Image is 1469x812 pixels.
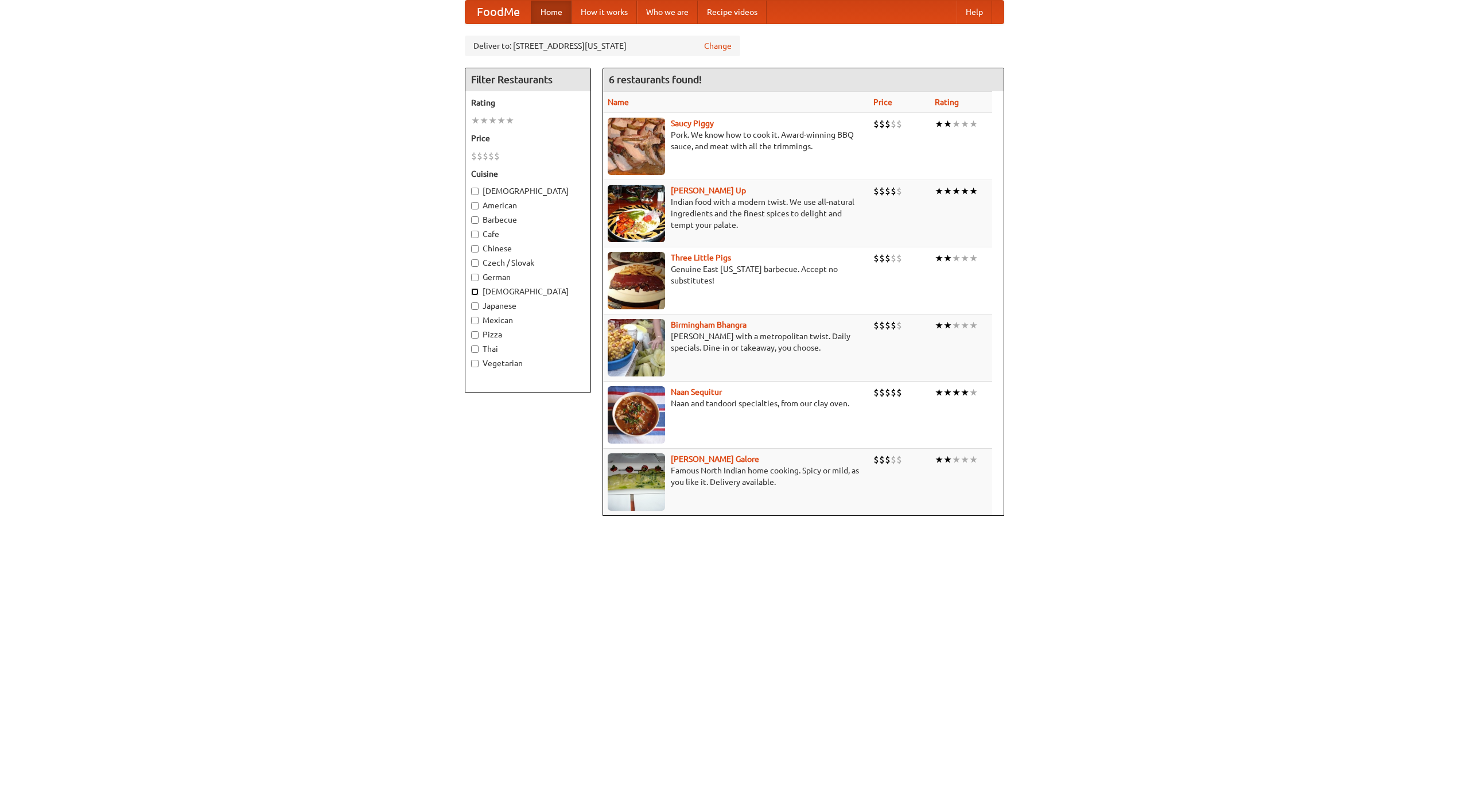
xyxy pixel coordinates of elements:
[885,453,891,466] li: $
[471,358,585,369] label: Vegetarian
[935,319,943,332] li: ★
[471,314,585,326] label: Mexican
[572,1,637,24] a: How it works
[873,118,879,130] li: $
[943,252,952,265] li: ★
[969,319,978,332] li: ★
[471,214,585,226] label: Barbecue
[671,320,747,329] a: Birmingham Bhangra
[671,186,746,195] a: [PERSON_NAME] Up
[471,168,585,180] h5: Cuisine
[608,252,665,309] img: littlepigs.jpg
[969,453,978,466] li: ★
[873,185,879,197] li: $
[471,317,479,324] input: Mexican
[471,343,585,355] label: Thai
[465,1,531,24] a: FoodMe
[885,319,891,332] li: $
[471,200,585,211] label: American
[671,454,759,464] a: [PERSON_NAME] Galore
[891,386,896,399] li: $
[608,453,665,511] img: currygalore.jpg
[497,114,506,127] li: ★
[488,150,494,162] li: $
[471,274,479,281] input: German
[961,118,969,130] li: ★
[952,118,961,130] li: ★
[891,185,896,197] li: $
[952,386,961,399] li: ★
[671,119,714,128] a: Saucy Piggy
[471,185,585,197] label: [DEMOGRAPHIC_DATA]
[952,453,961,466] li: ★
[698,1,767,24] a: Recipe videos
[969,118,978,130] li: ★
[943,453,952,466] li: ★
[471,231,479,238] input: Cafe
[969,252,978,265] li: ★
[671,253,731,262] b: Three Little Pigs
[494,150,500,162] li: $
[471,331,479,339] input: Pizza
[471,286,585,297] label: [DEMOGRAPHIC_DATA]
[609,74,702,85] ng-pluralize: 6 restaurants found!
[873,98,892,107] a: Price
[961,319,969,332] li: ★
[935,386,943,399] li: ★
[471,188,479,195] input: [DEMOGRAPHIC_DATA]
[879,185,885,197] li: $
[608,196,864,231] p: Indian food with a modern twist. We use all-natural ingredients and the finest spices to delight ...
[961,185,969,197] li: ★
[608,386,665,444] img: naansequitur.jpg
[471,257,585,269] label: Czech / Slovak
[471,150,477,162] li: $
[608,129,864,152] p: Pork. We know how to cook it. Award-winning BBQ sauce, and meat with all the trimmings.
[896,453,902,466] li: $
[896,185,902,197] li: $
[506,114,514,127] li: ★
[608,185,665,242] img: curryup.jpg
[471,271,585,283] label: German
[873,252,879,265] li: $
[896,319,902,332] li: $
[969,386,978,399] li: ★
[480,114,488,127] li: ★
[471,288,479,296] input: [DEMOGRAPHIC_DATA]
[943,319,952,332] li: ★
[935,118,943,130] li: ★
[896,386,902,399] li: $
[885,252,891,265] li: $
[471,216,479,224] input: Barbecue
[879,319,885,332] li: $
[608,331,864,353] p: [PERSON_NAME] with a metropolitan twist. Daily specials. Dine-in or takeaway, you choose.
[935,453,943,466] li: ★
[891,319,896,332] li: $
[885,386,891,399] li: $
[531,1,572,24] a: Home
[896,118,902,130] li: $
[879,453,885,466] li: $
[608,118,665,175] img: saucy.jpg
[896,252,902,265] li: $
[471,345,479,353] input: Thai
[957,1,992,24] a: Help
[608,98,629,107] a: Name
[935,185,943,197] li: ★
[471,228,585,240] label: Cafe
[471,202,479,209] input: American
[961,386,969,399] li: ★
[879,118,885,130] li: $
[471,114,480,127] li: ★
[873,386,879,399] li: $
[471,300,585,312] label: Japanese
[471,97,585,108] h5: Rating
[943,386,952,399] li: ★
[671,387,722,397] b: Naan Sequitur
[891,252,896,265] li: $
[879,252,885,265] li: $
[943,118,952,130] li: ★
